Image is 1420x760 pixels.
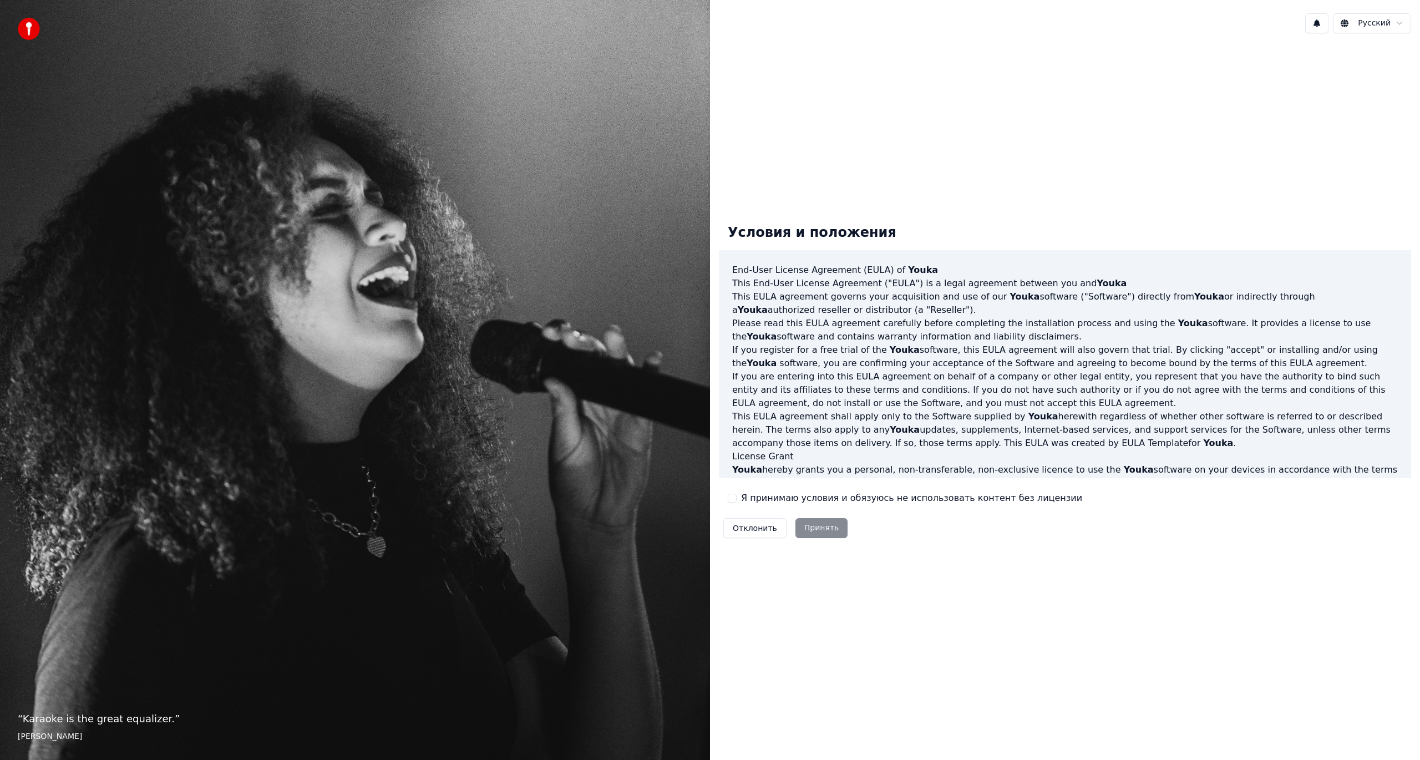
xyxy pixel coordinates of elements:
[732,317,1398,343] p: Please read this EULA agreement carefully before completing the installation process and using th...
[732,463,1398,490] p: hereby grants you a personal, non-transferable, non-exclusive licence to use the software on your...
[1028,411,1058,422] span: Youka
[732,343,1398,370] p: If you register for a free trial of the software, this EULA agreement will also govern that trial...
[1194,291,1224,302] span: Youka
[1178,318,1208,328] span: Youka
[1203,438,1233,448] span: Youka
[719,215,905,251] div: Условия и положения
[747,358,777,368] span: Youka
[732,410,1398,450] p: This EULA agreement shall apply only to the Software supplied by herewith regardless of whether o...
[732,264,1398,277] h3: End-User License Agreement (EULA) of
[732,464,762,475] span: Youka
[738,305,768,315] span: Youka
[890,344,920,355] span: Youka
[890,424,920,435] span: Youka
[18,18,40,40] img: youka
[723,518,787,538] button: Отклонить
[1010,291,1039,302] span: Youka
[1124,464,1154,475] span: Youka
[908,265,938,275] span: Youka
[741,492,1082,505] label: Я принимаю условия и обязуюсь не использовать контент без лицензии
[732,450,1398,463] h3: License Grant
[18,711,692,727] p: “ Karaoke is the great equalizer. ”
[1122,438,1188,448] a: EULA Template
[732,370,1398,410] p: If you are entering into this EULA agreement on behalf of a company or other legal entity, you re...
[732,277,1398,290] p: This End-User License Agreement ("EULA") is a legal agreement between you and
[747,331,777,342] span: Youka
[732,290,1398,317] p: This EULA agreement governs your acquisition and use of our software ("Software") directly from o...
[1097,278,1127,288] span: Youka
[18,731,692,742] footer: [PERSON_NAME]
